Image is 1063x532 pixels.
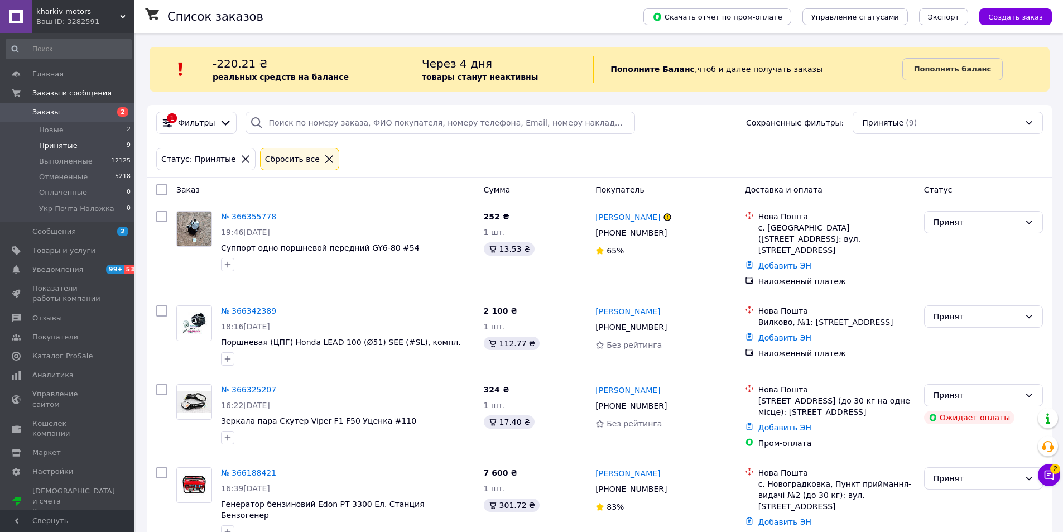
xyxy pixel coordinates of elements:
[811,13,899,21] span: Управление статусами
[32,69,64,79] span: Главная
[176,467,212,503] a: Фото товару
[595,385,660,396] a: [PERSON_NAME]
[607,341,662,349] span: Без рейтинга
[902,58,1003,80] a: Пополнить баланс
[758,517,811,526] a: Добавить ЭН
[221,484,270,493] span: 16:39[DATE]
[758,423,811,432] a: Добавить ЭН
[422,73,538,82] b: товары станут неактивны
[221,500,425,520] a: Генератор бензиновий Edon PT 3300 Ел. Станция Бензогенер
[758,395,915,418] div: [STREET_ADDRESS] (до 30 кг на одне місце): [STREET_ADDRESS]
[32,506,115,516] div: Prom топ
[607,419,662,428] span: Без рейтинга
[36,7,120,17] span: kharkiv-motors
[32,389,103,409] span: Управление сайтом
[221,385,276,394] a: № 366325207
[221,243,420,252] a: Суппорт одно поршневой передний GY6-80 #54
[758,348,915,359] div: Наложенный платеж
[746,117,844,128] span: Сохраненные фильтры:
[213,57,268,70] span: -220.21 ₴
[246,112,634,134] input: Поиск по номеру заказа, ФИО покупателя, номеру телефона, Email, номеру накладной
[127,125,131,135] span: 2
[928,13,959,21] span: Экспорт
[484,415,535,429] div: 17.40 ₴
[1050,464,1060,474] span: 2
[177,391,211,414] img: Фото товару
[758,305,915,317] div: Нова Пошта
[221,228,270,237] span: 19:46[DATE]
[484,322,506,331] span: 1 шт.
[934,310,1020,323] div: Принят
[39,172,88,182] span: Отмененные
[484,306,518,315] span: 2 100 ₴
[593,319,669,335] div: [PHONE_NUMBER]
[115,172,131,182] span: 5218
[36,17,134,27] div: Ваш ID: 3282591
[484,484,506,493] span: 1 шт.
[593,225,669,241] div: [PHONE_NUMBER]
[758,276,915,287] div: Наложенный платеж
[758,467,915,478] div: Нова Пошта
[484,337,540,350] div: 112.77 ₴
[595,468,660,479] a: [PERSON_NAME]
[643,8,791,25] button: Скачать отчет по пром-оплате
[32,419,103,439] span: Кошелек компании
[422,57,492,70] span: Через 4 дня
[988,13,1043,21] span: Создать заказ
[934,472,1020,485] div: Принят
[124,265,137,274] span: 53
[127,141,131,151] span: 9
[221,416,416,425] a: Зеркала пара Скутер Viper F1 F50 Уценка #110
[745,185,822,194] span: Доставка и оплата
[607,246,624,255] span: 65%
[221,306,276,315] a: № 366342389
[906,118,917,127] span: (9)
[39,188,87,198] span: Оплаченные
[914,65,991,73] b: Пополнить баланс
[484,385,509,394] span: 324 ₴
[117,227,128,236] span: 2
[1038,464,1060,486] button: Чат с покупателем2
[176,211,212,247] a: Фото товару
[32,313,62,323] span: Отзывы
[924,185,953,194] span: Статус
[127,188,131,198] span: 0
[39,156,93,166] span: Выполненные
[32,88,112,98] span: Заказы и сообщения
[32,332,78,342] span: Покупатели
[484,242,535,256] div: 13.53 ₴
[117,107,128,117] span: 2
[6,39,132,59] input: Поиск
[176,305,212,341] a: Фото товару
[593,56,902,83] div: , чтоб и далее получать заказы
[39,204,114,214] span: Укр Почта Наложка
[593,398,669,414] div: [PHONE_NUMBER]
[127,204,131,214] span: 0
[758,222,915,256] div: с. [GEOGRAPHIC_DATA] ([STREET_ADDRESS]: вул. [STREET_ADDRESS]
[213,73,349,82] b: реальных средств на балансе
[607,502,624,511] span: 83%
[177,312,211,335] img: Фото товару
[758,211,915,222] div: Нова Пошта
[181,468,208,502] img: Фото товару
[32,486,115,517] span: [DEMOGRAPHIC_DATA] и счета
[111,156,131,166] span: 12125
[593,481,669,497] div: [PHONE_NUMBER]
[758,333,811,342] a: Добавить ЭН
[32,467,73,477] span: Настройки
[484,468,518,477] span: 7 600 ₴
[39,125,64,135] span: Новые
[221,212,276,221] a: № 366355778
[32,227,76,237] span: Сообщения
[32,107,60,117] span: Заказы
[32,265,83,275] span: Уведомления
[610,65,695,74] b: Пополните Баланс
[159,153,238,165] div: Статус: Принятые
[221,338,461,347] a: Поршневая (ЦПГ) Honda LEAD 100 (Ø51) SEE (#SL), компл.
[32,370,74,380] span: Аналитика
[178,117,215,128] span: Фильтры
